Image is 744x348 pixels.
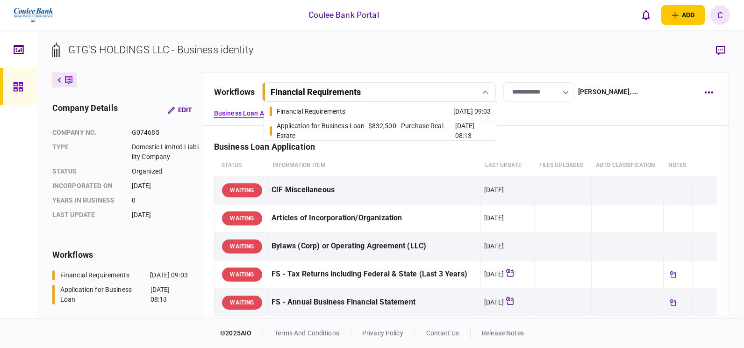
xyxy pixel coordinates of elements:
a: contact us [426,329,459,337]
div: G074685 [132,128,200,138]
div: [DATE] [484,297,504,307]
th: status [214,155,268,176]
button: open notifications list [636,5,656,25]
div: Domestic Limited Liability Company [132,142,200,162]
div: [DATE] 09:03 [150,270,188,280]
div: [DATE] 08:13 [455,121,491,141]
div: Type [52,142,122,162]
div: © 2025 AIO [220,328,263,338]
a: Application for Business Loan- $832,500 - Purchase Real Estate[DATE] 08:13 [270,121,491,140]
a: privacy policy [362,329,403,337]
div: Bylaws (Corp) or Operating Agreement (LLC) [272,236,477,257]
div: Financial Requirements [271,87,361,97]
th: auto classification [591,155,664,176]
div: WAITING [222,211,262,225]
div: Organized [132,167,200,176]
a: Business Loan Application [214,109,294,118]
div: workflows [214,86,255,98]
div: [DATE] [132,181,200,191]
div: company details [52,101,118,118]
a: terms and conditions [274,329,339,337]
div: incorporated on [52,181,122,191]
div: Financial Requirements [60,270,129,280]
div: years in business [52,196,122,205]
button: Edit [160,101,200,118]
a: Financial Requirements[DATE] 09:03 [52,270,188,280]
div: [DATE] [484,185,504,195]
div: Tickler available [667,268,679,281]
a: release notes [482,329,524,337]
div: last update [52,210,122,220]
a: Application for Business Loan[DATE] 08:13 [52,285,188,304]
a: Financial Requirements[DATE] 09:03 [270,102,491,121]
div: [DATE] [132,210,200,220]
div: Business Loan Application [214,142,322,152]
button: open adding identity options [661,5,705,25]
div: Financial Requirements [277,107,346,116]
div: [DATE] [484,213,504,223]
div: [DATE] [484,269,504,279]
div: Tickler available [667,297,679,309]
th: last update [480,155,534,176]
div: [DATE] 09:03 [453,107,491,116]
div: WAITING [222,183,262,197]
div: Coulee Bank Portal [308,9,379,21]
th: Files uploaded [535,155,591,176]
div: Application for Business Loan [60,285,148,304]
div: WAITING [222,239,262,254]
div: GTG'S HOLDINGS LLC - Business identity [68,42,253,58]
div: 0 [132,196,200,205]
div: status [52,167,122,176]
button: Financial Requirements [262,82,496,101]
div: WAITING [222,268,262,282]
div: WAITING [222,296,262,310]
img: client company logo [13,3,54,27]
div: workflows [52,248,200,261]
button: C [710,5,730,25]
div: [PERSON_NAME] , ... [578,87,638,97]
div: Application for Business Loan - $832,500 - Purchase Real Estate [277,121,455,141]
div: Articles of Incorporation/Organization [272,208,477,229]
div: [DATE] [484,241,504,251]
div: CIF Miscellaneous [272,180,477,201]
div: FS - Annual Business Financial Statement [272,292,477,313]
th: notes [664,155,692,176]
div: company no. [52,128,122,138]
div: [DATE] 08:13 [150,285,188,304]
th: Information item [268,155,481,176]
div: FS - Tax Returns including Federal & State (Last 3 Years) [272,264,477,285]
